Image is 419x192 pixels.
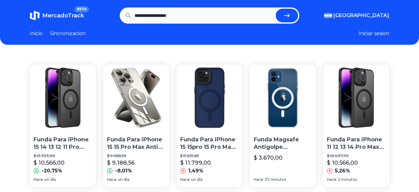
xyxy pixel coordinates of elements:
[44,177,56,182] span: un día
[250,65,316,131] img: Funda Magsafe Antigolpe Transparente Para iPhone Varios
[107,177,117,182] span: Hace
[33,153,92,158] p: $ 13.333,00
[338,177,357,182] span: 2 minutos
[327,153,386,158] p: $ 10.037,70
[180,153,239,158] p: $ 11.625,85
[254,153,283,162] p: $ 3.670,00
[191,177,203,182] span: un día
[335,167,350,175] p: 5,26%
[327,158,358,167] p: $ 10.566,00
[327,136,386,151] p: Funda Para iPhone 11 12 13 14 Pro Max Compatible Con Magsafe
[103,65,169,187] a: Funda Para iPhone 15 15 Pro Max Anti Golpes MagsafeFunda Para iPhone 15 15 Pro Max Anti Golpes Ma...
[103,65,169,131] img: Funda Para iPhone 15 15 Pro Max Anti Golpes Magsafe
[50,30,86,37] a: Sincronizacion
[118,177,129,182] span: un día
[33,136,92,151] p: Funda Para iPhone 15 14 13 12 11 Pro Max Compatible Magsafe
[107,153,166,158] p: $ 9.988,56
[176,65,243,131] img: Funda Para iPhone 15 15pro 15 Pro Max Compatible Con Magsafe
[115,167,132,175] p: -8,01%
[107,136,166,151] p: Funda Para iPhone 15 15 Pro Max Anti Golpes Magsafe
[323,65,389,187] a: Funda Para iPhone 11 12 13 14 Pro Max Compatible Con MagsafeFunda Para iPhone 11 12 13 14 Pro Max...
[180,136,239,151] p: Funda Para iPhone 15 15pro 15 Pro Max Compatible Con Magsafe
[42,12,84,19] span: MercadoTrack
[30,30,42,37] a: Inicio
[327,177,337,182] span: Hace
[30,11,40,21] img: MercadoTrack
[74,6,89,12] span: BETA
[180,158,211,167] p: $ 11.799,00
[33,158,65,167] p: $ 10.566,00
[188,167,203,175] p: 1,49%
[265,177,286,182] span: 37 minutos
[254,177,263,182] span: Hace
[30,11,84,21] a: MercadoTrackBETA
[250,65,316,187] a: Funda Magsafe Antigolpe Transparente Para iPhone VariosFunda Magsafe Antigolpe Transparente Para ...
[30,65,96,187] a: Funda Para iPhone 15 14 13 12 11 Pro Max Compatible MagsafeFunda Para iPhone 15 14 13 12 11 Pro M...
[254,136,312,151] p: Funda Magsafe Antigolpe Transparente Para iPhone Varios
[107,158,135,167] p: $ 9.188,56
[359,30,389,37] button: Iniciar sesion
[42,167,62,175] p: -20,75%
[180,177,190,182] span: Hace
[33,177,43,182] span: Hace
[324,12,389,19] button: [GEOGRAPHIC_DATA]
[324,13,332,18] img: Argentina
[333,12,389,19] span: [GEOGRAPHIC_DATA]
[30,65,96,131] img: Funda Para iPhone 15 14 13 12 11 Pro Max Compatible Magsafe
[323,65,389,131] img: Funda Para iPhone 11 12 13 14 Pro Max Compatible Con Magsafe
[176,65,243,187] a: Funda Para iPhone 15 15pro 15 Pro Max Compatible Con MagsafeFunda Para iPhone 15 15pro 15 Pro Max...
